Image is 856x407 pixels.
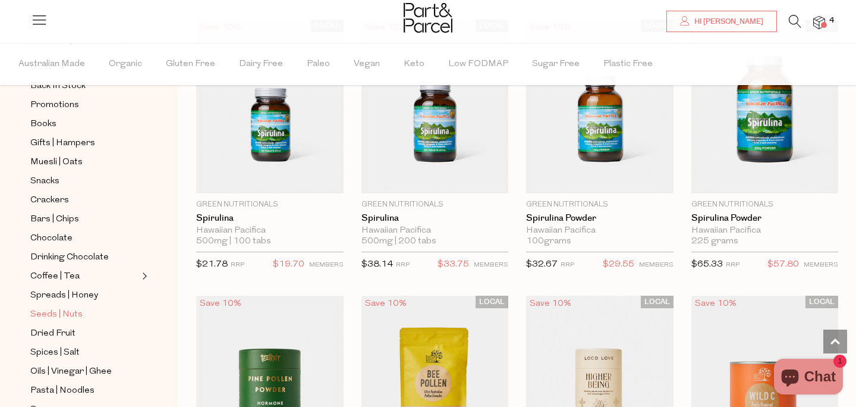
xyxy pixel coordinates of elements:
small: MEMBERS [309,262,344,268]
a: Spirulina Powder [526,213,674,224]
img: Part&Parcel [404,3,452,33]
a: Pasta | Noodles [30,383,139,398]
div: Save 10% [691,296,740,312]
span: Spreads | Honey [30,289,98,303]
small: RRP [726,262,739,268]
a: Spreads | Honey [30,288,139,303]
p: Green Nutritionals [526,199,674,210]
span: Bars | Chips [30,212,79,227]
span: $29.55 [603,257,634,273]
a: Spirulina Powder [691,213,839,224]
span: $19.70 [273,257,304,273]
span: Books [30,117,56,132]
div: Save 10% [361,296,410,312]
button: Expand/Collapse Coffee | Tea [139,269,147,283]
a: Oils | Vinegar | Ghee [30,364,139,379]
div: Hawaiian Pacifica [361,226,509,236]
inbox-online-store-chat: Shopify online store chat [770,359,846,397]
span: Hi [PERSON_NAME] [691,17,763,27]
span: $57.80 [767,257,799,273]
div: Hawaiian Pacifica [526,226,674,236]
span: Oils | Vinegar | Ghee [30,365,112,379]
span: Dairy Free [239,43,283,85]
span: $38.14 [361,260,393,269]
a: Back In Stock [30,79,139,93]
small: RRP [231,262,244,268]
span: 500mg | 200 tabs [361,236,436,247]
a: Coffee | Tea [30,269,139,284]
span: LOCAL [805,296,838,308]
p: Green Nutritionals [361,199,509,210]
span: Plastic Free [603,43,653,85]
a: Spirulina [361,213,509,224]
a: Muesli | Oats [30,155,139,170]
span: 225 grams [691,236,738,247]
img: Spirulina Powder [691,20,839,193]
span: LOCAL [641,296,674,308]
span: $32.67 [526,260,558,269]
span: 100grams [526,236,571,247]
img: Spirulina [196,20,344,193]
span: 500mg | 100 tabs [196,236,271,247]
span: Low FODMAP [448,43,508,85]
img: Spirulina Powder [526,20,674,193]
span: $21.78 [196,260,228,269]
p: Green Nutritionals [691,199,839,210]
small: MEMBERS [804,262,838,268]
span: Gluten Free [166,43,215,85]
a: Dried Fruit [30,326,139,341]
a: Drinking Chocolate [30,250,139,265]
small: MEMBERS [474,262,508,268]
span: Spices | Salt [30,346,80,360]
div: Save 10% [526,296,575,312]
span: Sugar Free [532,43,580,85]
small: RRP [561,262,574,268]
a: Bars | Chips [30,212,139,227]
small: RRP [396,262,410,268]
span: Chocolate [30,231,73,246]
a: Hi [PERSON_NAME] [666,11,777,32]
span: LOCAL [476,296,508,308]
p: Green Nutritionals [196,199,344,210]
a: Spices | Salt [30,345,139,360]
span: Drinking Chocolate [30,251,109,265]
a: Snacks [30,174,139,189]
a: Seeds | Nuts [30,307,139,322]
span: Vegan [354,43,380,85]
span: Muesli | Oats [30,155,83,170]
a: Gifts | Hampers [30,136,139,151]
span: Snacks [30,174,59,189]
span: Organic [109,43,142,85]
a: 4 [813,16,825,29]
span: Crackers [30,193,69,208]
span: Australian Made [18,43,85,85]
span: Coffee | Tea [30,270,80,284]
span: Keto [404,43,424,85]
img: Spirulina [361,20,509,193]
div: Hawaiian Pacifica [196,226,344,236]
a: Chocolate [30,231,139,246]
a: Books [30,117,139,132]
span: Gifts | Hampers [30,136,95,151]
span: Dried Fruit [30,327,75,341]
small: MEMBERS [639,262,674,268]
div: Save 10% [196,296,245,312]
span: Promotions [30,98,79,112]
a: Promotions [30,98,139,112]
a: Crackers [30,193,139,208]
span: $33.75 [438,257,469,273]
span: Back In Stock [30,79,86,93]
div: Hawaiian Pacifica [691,226,839,236]
span: Pasta | Noodles [30,384,95,398]
a: Spirulina [196,213,344,224]
span: Seeds | Nuts [30,308,83,322]
span: $65.33 [691,260,723,269]
span: Paleo [307,43,330,85]
span: 4 [826,15,837,26]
